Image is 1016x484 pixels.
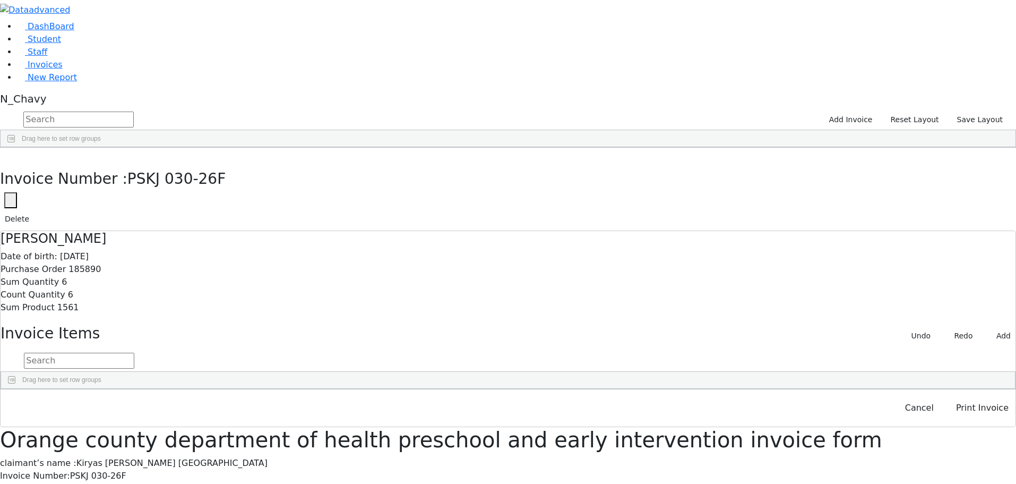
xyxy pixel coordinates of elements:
h4: [PERSON_NAME] [1,231,1015,247]
span: 6 [62,277,67,287]
span: [DATE] [60,251,89,261]
button: Undo [899,328,935,344]
h3: Invoice Items [1,325,100,343]
button: Cancel [898,398,941,418]
button: Add [985,328,1015,344]
a: New Report [17,72,77,82]
a: Add Invoice [824,112,877,128]
a: Staff [17,47,47,57]
label: Count Quantity [1,288,65,301]
span: New Report [28,72,77,82]
span: 6 [68,290,73,300]
label: Sum Quantity [1,276,59,288]
span: Invoices [28,60,63,70]
label: Sum Product [1,301,55,314]
span: PSKJ 030-26F [70,471,126,481]
span: PSKJ 030-26F [127,170,226,188]
span: 1561 [57,302,79,312]
label: Date of birth: [1,250,57,263]
a: Invoices [17,60,63,70]
a: DashBoard [17,21,74,31]
button: Redo [942,328,977,344]
button: Print Invoice [949,398,1015,418]
label: Purchase Order [1,263,66,276]
input: Search [23,112,134,128]
span: 185890 [68,264,101,274]
a: Student [17,34,61,44]
span: DashBoard [28,21,74,31]
span: Student [28,34,61,44]
button: Reset Layout [885,112,943,128]
span: Drag here to set row groups [22,376,101,384]
button: Save Layout [952,112,1008,128]
span: Staff [28,47,47,57]
span: Drag here to set row groups [22,135,101,142]
input: Search [24,353,134,369]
